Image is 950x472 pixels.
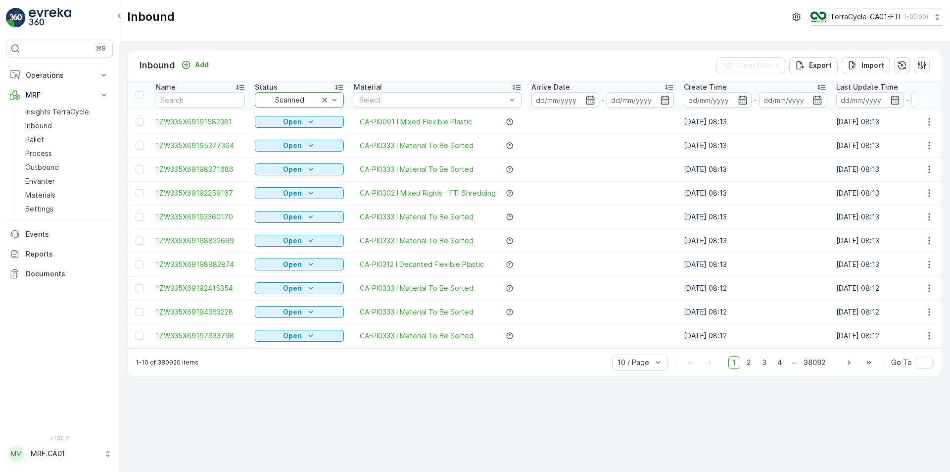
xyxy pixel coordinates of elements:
[25,135,44,145] p: Pallet
[25,107,89,117] p: Insights TerraCycle
[31,449,99,459] p: MRF.CA01
[255,140,344,152] button: Open
[255,116,344,128] button: Open
[177,59,213,71] button: Add
[283,283,302,293] p: Open
[360,141,474,151] a: CA-PI0333 I Material To Be Sorted
[283,307,302,317] p: Open
[684,82,727,92] p: Create Time
[754,94,757,106] p: -
[531,92,599,108] input: dd/mm/yyyy
[861,60,884,70] p: Import
[136,261,143,268] div: Toggle Row Selected
[684,92,752,108] input: dd/mm/yyyy
[906,94,909,106] p: -
[283,117,302,127] p: Open
[156,331,245,341] a: 1ZW335X69197633798
[255,187,344,199] button: Open
[799,356,830,369] span: 38092
[156,236,245,246] span: 1ZW335X69198822699
[255,211,344,223] button: Open
[136,118,143,126] div: Toggle Row Selected
[156,164,245,174] a: 1ZW335X69198371686
[25,162,59,172] p: Outbound
[21,174,113,188] a: Envanter
[773,356,787,369] span: 4
[6,264,113,284] a: Documents
[716,57,785,73] button: Clear Filters
[21,160,113,174] a: Outbound
[679,253,831,276] td: [DATE] 08:13
[25,149,52,158] p: Process
[156,188,245,198] a: 1ZW335X69192259167
[156,117,245,127] span: 1ZW335X69191582381
[255,82,278,92] p: Status
[679,157,831,181] td: [DATE] 08:13
[360,260,484,269] a: CA-PI0312 I Decanted Flexible Plastic
[360,236,474,246] span: CA-PI0333 I Material To Be Sorted
[255,235,344,247] button: Open
[21,188,113,202] a: Materials
[283,164,302,174] p: Open
[255,306,344,318] button: Open
[255,163,344,175] button: Open
[255,330,344,342] button: Open
[255,282,344,294] button: Open
[29,8,71,28] img: logo_light-DOdMpM7g.png
[679,205,831,229] td: [DATE] 08:13
[26,90,93,100] p: MRF
[96,45,106,52] p: ⌘B
[21,133,113,147] a: Pallet
[25,176,55,186] p: Envanter
[360,212,474,222] span: CA-PI0333 I Material To Be Sorted
[601,94,605,106] p: -
[360,188,496,198] span: CA-PI0302 I Mixed Rigids - FTI Shredding
[742,356,756,369] span: 2
[156,260,245,269] span: 1ZW335X69198982874
[127,9,175,25] p: Inbound
[156,82,176,92] p: Name
[21,202,113,216] a: Settings
[607,92,674,108] input: dd/mm/yyyy
[758,356,771,369] span: 3
[789,57,838,73] button: Export
[679,276,831,300] td: [DATE] 08:12
[136,237,143,245] div: Toggle Row Selected
[156,283,245,293] a: 1ZW335X69192415354
[136,213,143,221] div: Toggle Row Selected
[21,105,113,119] a: Insights TerraCycle
[836,92,904,108] input: dd/mm/yyyy
[360,117,472,127] a: CA-PI0001 I Mixed Flexible Plastic
[156,141,245,151] a: 1ZW335X69195377364
[195,60,209,70] p: Add
[679,300,831,324] td: [DATE] 08:12
[6,244,113,264] a: Reports
[6,435,113,441] span: v 1.50.2
[6,85,113,105] button: MRF
[360,283,474,293] a: CA-PI0333 I Material To Be Sorted
[759,92,827,108] input: dd/mm/yyyy
[26,269,109,279] p: Documents
[283,212,302,222] p: Open
[283,236,302,246] p: Open
[156,307,245,317] a: 1ZW335X69194363228
[679,229,831,253] td: [DATE] 08:13
[156,212,245,222] span: 1ZW335X69193360170
[842,57,890,73] button: Import
[531,82,570,92] p: Arrive Date
[360,331,474,341] span: CA-PI0333 I Material To Be Sorted
[283,188,302,198] p: Open
[6,224,113,244] a: Events
[359,95,506,105] p: Select
[6,65,113,85] button: Operations
[736,60,779,70] p: Clear Filters
[810,8,942,26] button: TerraCycle-CA01-FTI(-05:00)
[6,8,26,28] img: logo
[679,110,831,134] td: [DATE] 08:13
